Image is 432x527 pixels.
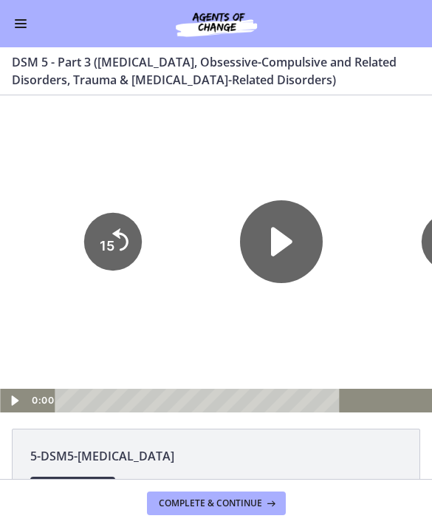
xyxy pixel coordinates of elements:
[143,9,290,38] img: Agents of Change
[30,447,402,465] span: 5-DSM5-[MEDICAL_DATA]
[83,118,141,175] button: Skip back 15 seconds
[12,53,402,89] h3: DSM 5 - Part 3 ([MEDICAL_DATA], Obsessive-Compulsive and Related Disorders, Trauma & [MEDICAL_DAT...
[100,143,114,158] tspan: 15
[159,497,262,509] span: Complete & continue
[30,477,115,506] a: Download
[147,492,286,515] button: Complete & continue
[240,105,323,188] button: Play Video
[12,15,30,33] button: Enable menu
